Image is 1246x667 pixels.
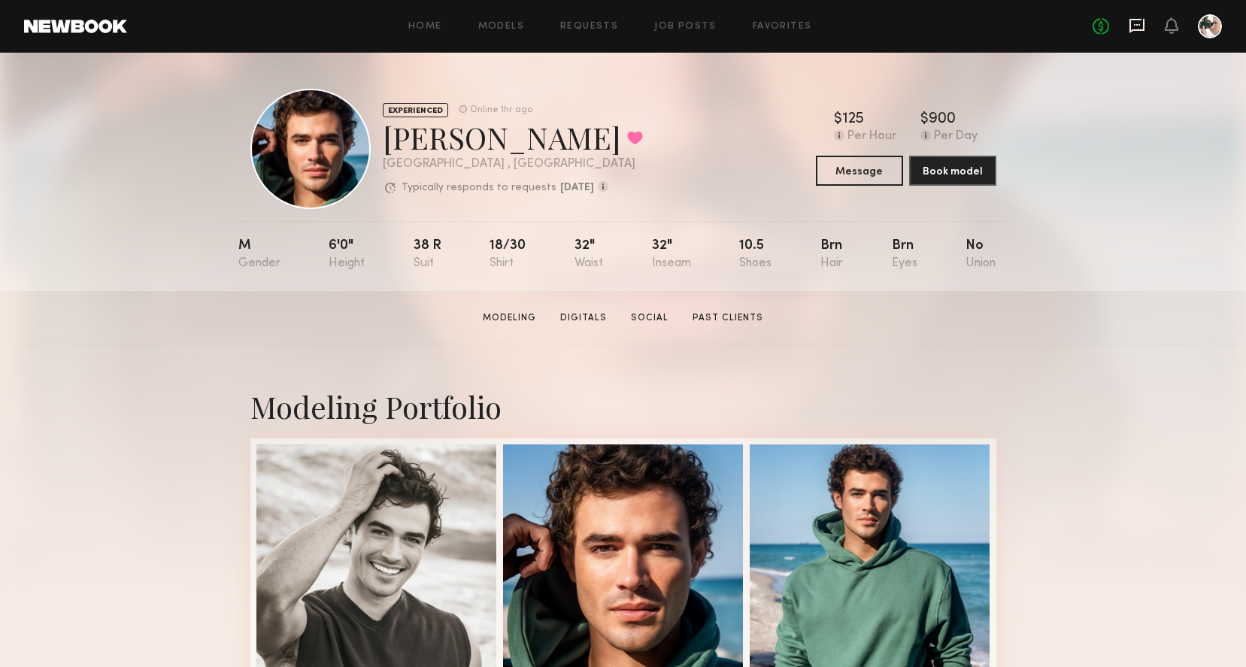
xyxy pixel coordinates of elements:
[753,22,812,32] a: Favorites
[847,130,896,144] div: Per Hour
[383,158,643,171] div: [GEOGRAPHIC_DATA] , [GEOGRAPHIC_DATA]
[560,22,618,32] a: Requests
[934,130,978,144] div: Per Day
[842,112,864,127] div: 125
[478,22,524,32] a: Models
[408,22,442,32] a: Home
[820,239,843,270] div: Brn
[816,156,903,186] button: Message
[909,156,996,186] button: Book model
[383,117,643,157] div: [PERSON_NAME]
[687,311,769,325] a: Past Clients
[966,239,996,270] div: No
[929,112,956,127] div: 900
[383,103,448,117] div: EXPERIENCED
[625,311,675,325] a: Social
[654,22,717,32] a: Job Posts
[652,239,691,270] div: 32"
[477,311,542,325] a: Modeling
[329,239,365,270] div: 6'0"
[834,112,842,127] div: $
[574,239,603,270] div: 32"
[554,311,613,325] a: Digitals
[490,239,526,270] div: 18/30
[402,183,556,193] p: Typically responds to requests
[920,112,929,127] div: $
[470,105,532,115] div: Online 1hr ago
[414,239,441,270] div: 38 r
[739,239,772,270] div: 10.5
[560,183,594,193] b: [DATE]
[238,239,280,270] div: M
[892,239,917,270] div: Brn
[250,387,996,426] div: Modeling Portfolio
